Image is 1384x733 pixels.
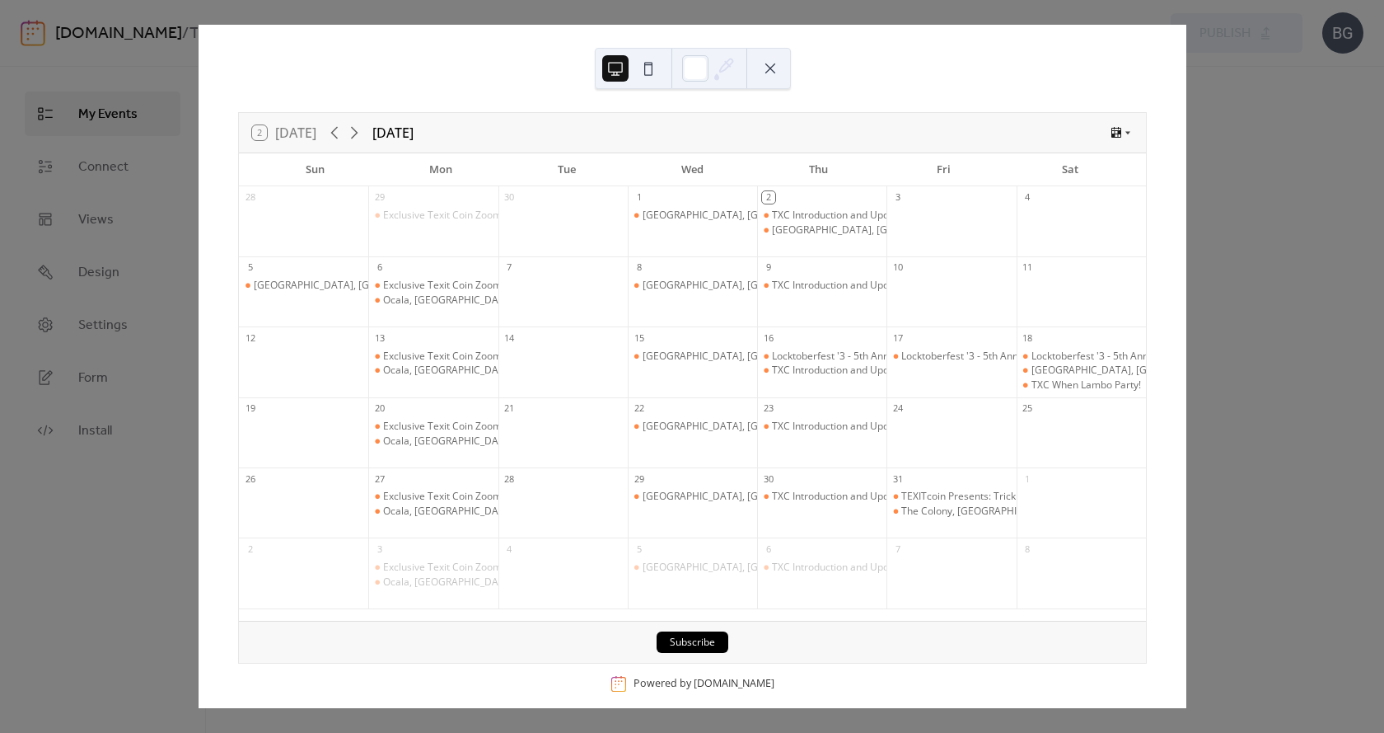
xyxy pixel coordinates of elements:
div: Exclusive Texit Coin Zoom ALL Miners & Guests Welcome! [383,279,648,293]
div: Exclusive Texit Coin Zoom ALL Miners & Guests Welcome! [368,490,498,504]
div: 7 [503,261,516,274]
div: 5 [633,543,645,555]
div: Exclusive Texit Coin Zoom ALL Miners & Guests Welcome! [383,420,648,434]
div: 25 [1022,402,1034,415]
div: 6 [762,543,774,555]
div: Exclusive Texit Coin Zoom ALL Miners & Guests Welcome! [368,420,498,434]
div: TXC Introduction and Update! [757,279,886,293]
div: Ocala, [GEOGRAPHIC_DATA]- TEXITcoin [DATE] Meet-up & Dinner on Us! [383,435,715,449]
div: Sun [252,153,378,186]
div: 22 [633,402,645,415]
div: Tue [503,153,629,186]
div: Exclusive Texit Coin Zoom ALL Miners & Guests Welcome! [383,490,648,504]
div: 28 [503,472,516,485]
div: Ocala, FL- TEXITcoin Monday Meet-up & Dinner on Us! [368,294,498,308]
div: Wed [629,153,755,186]
div: TXC Introduction and Update! [772,561,906,575]
div: Ocala, FL- TEXITcoin Monday Meet-up & Dinner on Us! [368,576,498,590]
div: Ocala, FL- TEXITcoin Monday Meet-up & Dinner on Us! [368,435,498,449]
div: 16 [762,331,774,344]
div: [GEOGRAPHIC_DATA], [GEOGRAPHIC_DATA]- [GEOGRAPHIC_DATA] Informational Meeting [643,279,1057,293]
div: Mansfield, TX- TXC Informational Meeting [628,209,757,223]
div: Mansfield, TX- TXC Informational Meeting [628,490,757,504]
div: Exclusive Texit Coin Zoom ALL Miners & Guests Welcome! [383,350,648,364]
div: 2 [762,191,774,204]
div: 1 [1022,472,1034,485]
div: 9 [762,261,774,274]
div: [GEOGRAPHIC_DATA], [GEOGRAPHIC_DATA]- [GEOGRAPHIC_DATA] Informational Meeting [643,490,1057,504]
div: 4 [1022,191,1034,204]
div: Ocala, FL- TEXITcoin Monday Meet-up & Dinner on Us! [368,364,498,378]
div: TXC Introduction and Update! [757,490,886,504]
div: Exclusive Texit Coin Zoom ALL Miners & Guests Welcome! [383,561,648,575]
div: TXC Introduction and Update! [772,209,906,223]
div: Locktoberfest '3 - 5th Anniversary Celebration! [1031,350,1244,364]
div: 23 [762,402,774,415]
div: [GEOGRAPHIC_DATA], [GEOGRAPHIC_DATA]- [GEOGRAPHIC_DATA] Informational Meeting [643,209,1057,223]
div: 30 [503,191,516,204]
div: 3 [891,191,904,204]
div: Ocala, [GEOGRAPHIC_DATA]- TEXITcoin [DATE] Meet-up & Dinner on Us! [383,364,715,378]
div: 20 [373,402,386,415]
div: Mansfield, TX- TXC Informational Meeting [628,561,757,575]
div: TEXITcoin Presents: Trick or TXC - A Blockchain Halloween Bash [886,490,1016,504]
div: Las Vegas, NV - Crypto 2 Keys [1017,364,1146,378]
div: [GEOGRAPHIC_DATA], [GEOGRAPHIC_DATA]- [GEOGRAPHIC_DATA] Informational Meeting [643,561,1057,575]
div: TXC Introduction and Update! [757,420,886,434]
div: Mansfield, TX- TXC Informational Meeting [628,279,757,293]
div: 29 [373,191,386,204]
div: Exclusive Texit Coin Zoom ALL Miners & Guests Welcome! [368,561,498,575]
a: [DOMAIN_NAME] [694,677,774,691]
div: Locktoberfest '3 - 5th Anniversary Celebration! [901,350,1114,364]
div: TXC Introduction and Update! [772,279,906,293]
div: TXC Introduction and Update! [772,420,906,434]
div: 10 [891,261,904,274]
div: 1 [633,191,645,204]
div: 6 [373,261,386,274]
div: [GEOGRAPHIC_DATA], [GEOGRAPHIC_DATA]- [GEOGRAPHIC_DATA] Informational Meeting [643,420,1057,434]
div: Exclusive Texit Coin Zoom ALL Miners & Guests Welcome! [368,350,498,364]
div: Locktoberfest '3 - 5th Anniversary Celebration! [772,350,984,364]
div: The Colony, [GEOGRAPHIC_DATA] - TEXITcoin Presents: Trick or TXC - A Blockchain [DATE] Bash [901,505,1340,519]
div: 13 [373,331,386,344]
div: 21 [503,402,516,415]
div: 31 [891,472,904,485]
div: Ocala, [GEOGRAPHIC_DATA]- TEXITcoin [DATE] Meet-up & Dinner on Us! [383,576,715,590]
div: 29 [633,472,645,485]
div: 2 [244,543,256,555]
div: 17 [891,331,904,344]
div: Locktoberfest '3 - 5th Anniversary Celebration! [886,350,1016,364]
div: 11 [1022,261,1034,274]
div: The Colony, TX - TEXITcoin Presents: Trick or TXC - A Blockchain Halloween Bash [886,505,1016,519]
div: 24 [891,402,904,415]
div: TXC Introduction and Update! [772,490,906,504]
div: 30 [762,472,774,485]
div: 3 [373,543,386,555]
div: 19 [244,402,256,415]
div: Mon [378,153,504,186]
div: 26 [244,472,256,485]
div: TXC Introduction and Update! [772,364,906,378]
div: TXC Introduction and Update! [757,364,886,378]
div: Ocala, [GEOGRAPHIC_DATA]- TEXITcoin [DATE] Meet-up & Dinner on Us! [383,294,715,308]
div: 28 [244,191,256,204]
div: 5 [244,261,256,274]
div: [GEOGRAPHIC_DATA], [GEOGRAPHIC_DATA] - Crypto 2 Keys [1031,364,1307,378]
div: Exclusive Texit Coin Zoom ALL Miners & Guests Welcome! [368,279,498,293]
div: TEXITcoin Presents: Trick or TXC - A Blockchain [DATE] Bash [901,490,1176,504]
div: [GEOGRAPHIC_DATA], [GEOGRAPHIC_DATA]- [GEOGRAPHIC_DATA] Informational Meeting [643,350,1057,364]
div: Locktoberfest '3 - 5th Anniversary Celebration! [1017,350,1146,364]
div: Sat [1007,153,1133,186]
div: [GEOGRAPHIC_DATA], [GEOGRAPHIC_DATA] - TexitCoin Meeting @ [GEOGRAPHIC_DATA] [254,279,663,293]
div: Ocala, [GEOGRAPHIC_DATA]- TEXITcoin [DATE] Meet-up & Dinner on Us! [383,505,715,519]
div: [DATE] [372,123,414,143]
div: Mansfield, TX- TXC Informational Meeting [628,420,757,434]
div: Waxahachie, TX - TexitCoin Meeting @ Fish City Grill [239,279,368,293]
div: Fri [881,153,1008,186]
div: 4 [503,543,516,555]
div: 27 [373,472,386,485]
div: Mansfield, TX- TXC Informational Meeting [628,350,757,364]
div: TXC Introduction and Update! [757,209,886,223]
div: Orlando, FL- TEXITcoin Team Meet-up [757,223,886,237]
button: Subscribe [657,632,728,653]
